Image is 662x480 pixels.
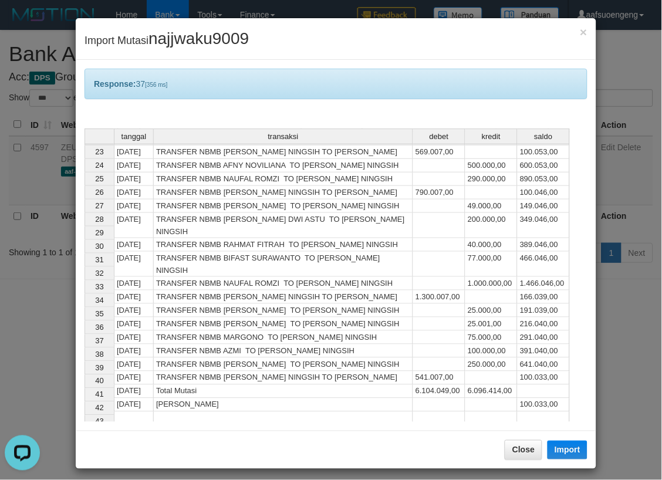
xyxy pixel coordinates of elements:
[154,200,413,213] td: TRANSFER NBMB [PERSON_NAME] TO [PERSON_NAME] NINGSIH
[114,200,154,213] td: [DATE]
[518,173,570,186] td: 890.053,00
[114,317,154,331] td: [DATE]
[114,290,154,304] td: [DATE]
[114,331,154,344] td: [DATE]
[85,129,114,144] th: Select whole grid
[154,159,413,173] td: TRANSFER NBMB AFNY NOVILIANA TO [PERSON_NAME] NINGSIH
[114,173,154,186] td: [DATE]
[518,277,570,290] td: 1.466.046,00
[465,277,518,290] td: 1.000.000,00
[518,186,570,200] td: 100.046,00
[413,186,465,200] td: 790.007,00
[114,385,154,398] td: [DATE]
[154,238,413,252] td: TRANSFER NBMB RAHMAT FITRAH TO [PERSON_NAME] NINGSIH
[154,213,413,238] td: TRANSFER NBMB [PERSON_NAME] DWI ASTU TO [PERSON_NAME] NINGSIH
[518,146,570,159] td: 100.053,00
[114,146,154,159] td: [DATE]
[154,344,413,358] td: TRANSFER NBMB AZMI TO [PERSON_NAME] NINGSIH
[154,398,413,412] td: [PERSON_NAME]
[148,29,249,48] span: najjwaku9009
[154,290,413,304] td: TRANSFER NBMB [PERSON_NAME] NINGSIH TO [PERSON_NAME]
[505,440,542,460] button: Close
[413,385,465,398] td: 6.104.049,00
[518,304,570,317] td: 191.039,00
[121,133,147,141] span: tanggal
[518,290,570,304] td: 166.039,00
[114,252,154,277] td: [DATE]
[465,213,518,238] td: 200.000,00
[95,174,103,183] span: 25
[95,309,103,318] span: 35
[95,269,103,278] span: 32
[95,296,103,305] span: 34
[95,377,103,386] span: 40
[154,252,413,277] td: TRANSFER NBMB BIFAST SURAWANTO TO [PERSON_NAME] NINGSIH
[145,82,167,88] span: [356 ms]
[413,290,465,304] td: 1.300.007,00
[580,26,587,38] button: Close
[268,133,299,141] span: transaksi
[518,252,570,277] td: 466.046,00
[114,371,154,385] td: [DATE]
[154,173,413,186] td: TRANSFER NBMB NAUFAL ROMZI TO [PERSON_NAME] NINGSIH
[465,317,518,331] td: 25.001,00
[465,331,518,344] td: 75.000,00
[95,228,103,237] span: 29
[518,213,570,238] td: 349.046,00
[95,147,103,156] span: 23
[154,186,413,200] td: TRANSFER NBMB [PERSON_NAME] NINGSIH TO [PERSON_NAME]
[95,404,103,413] span: 42
[535,133,553,141] span: saldo
[154,371,413,385] td: TRANSFER NBMB [PERSON_NAME] NINGSIH TO [PERSON_NAME]
[154,304,413,317] td: TRANSFER NBMB [PERSON_NAME] TO [PERSON_NAME] NINGSIH
[154,385,413,398] td: Total Mutasi
[95,417,103,426] span: 43
[95,390,103,399] span: 41
[94,79,136,89] b: Response:
[413,146,465,159] td: 569.007,00
[518,238,570,252] td: 389.046,00
[518,331,570,344] td: 291.040,00
[95,323,103,332] span: 36
[465,159,518,173] td: 500.000,00
[5,5,40,40] button: Open LiveChat chat widget
[95,201,103,210] span: 27
[114,159,154,173] td: [DATE]
[465,344,518,358] td: 100.000,00
[95,161,103,170] span: 24
[154,331,413,344] td: TRANSFER NBMB MARGONO TO [PERSON_NAME] NINGSIH
[154,317,413,331] td: TRANSFER NBMB [PERSON_NAME] TO [PERSON_NAME] NINGSIH
[465,200,518,213] td: 49.000,00
[85,69,587,99] div: 37
[465,385,518,398] td: 6.096.414,00
[518,398,570,412] td: 100.033,00
[114,238,154,252] td: [DATE]
[518,358,570,371] td: 641.040,00
[95,336,103,345] span: 37
[85,35,249,46] span: Import Mutasi
[465,358,518,371] td: 250.000,00
[548,441,587,459] button: Import
[580,25,587,39] span: ×
[430,133,449,141] span: debet
[518,200,570,213] td: 149.046,00
[518,317,570,331] td: 216.040,00
[154,358,413,371] td: TRANSFER NBMB [PERSON_NAME] TO [PERSON_NAME] NINGSIH
[114,398,154,412] td: [DATE]
[413,371,465,385] td: 541.007,00
[518,371,570,385] td: 100.033,00
[518,344,570,358] td: 391.040,00
[95,188,103,197] span: 26
[95,363,103,372] span: 39
[95,215,103,224] span: 28
[95,282,103,291] span: 33
[95,242,103,251] span: 30
[154,146,413,159] td: TRANSFER NBMB [PERSON_NAME] NINGSIH TO [PERSON_NAME]
[114,304,154,317] td: [DATE]
[114,358,154,371] td: [DATE]
[465,252,518,277] td: 77.000,00
[114,186,154,200] td: [DATE]
[465,304,518,317] td: 25.000,00
[465,238,518,252] td: 40.000,00
[95,350,103,359] span: 38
